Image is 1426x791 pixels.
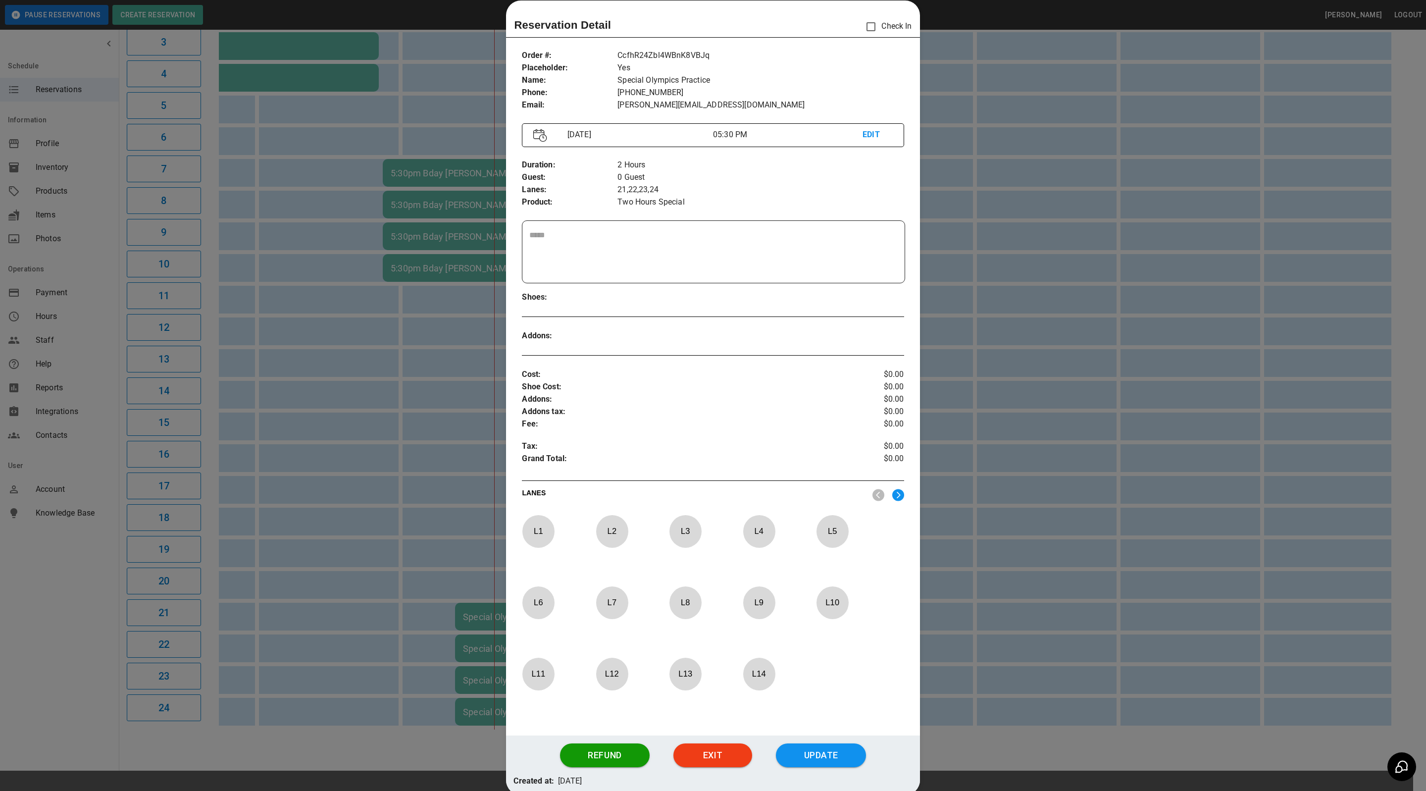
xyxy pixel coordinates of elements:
[816,591,849,614] p: L 10
[617,87,904,99] p: [PHONE_NUMBER]
[522,418,840,430] p: Fee :
[617,62,904,74] p: Yes
[743,520,775,543] p: L 4
[522,74,617,87] p: Name :
[669,520,702,543] p: L 3
[563,129,713,141] p: [DATE]
[522,662,555,686] p: L 11
[522,330,617,342] p: Addons :
[522,488,864,502] p: LANES
[840,393,904,406] p: $0.00
[522,159,617,171] p: Duration :
[743,591,775,614] p: L 9
[840,440,904,453] p: $0.00
[669,591,702,614] p: L 8
[617,171,904,184] p: 0 Guest
[872,489,884,501] img: nav_left.svg
[840,453,904,468] p: $0.00
[840,406,904,418] p: $0.00
[840,381,904,393] p: $0.00
[840,369,904,381] p: $0.00
[743,662,775,686] p: L 14
[596,520,628,543] p: L 2
[596,662,628,686] p: L 12
[617,99,904,111] p: [PERSON_NAME][EMAIL_ADDRESS][DOMAIN_NAME]
[558,775,582,788] p: [DATE]
[669,662,702,686] p: L 13
[513,775,554,788] p: Created at:
[560,743,650,767] button: Refund
[522,62,617,74] p: Placeholder :
[514,17,611,33] p: Reservation Detail
[522,453,840,468] p: Grand Total :
[522,440,840,453] p: Tax :
[522,393,840,406] p: Addons :
[617,74,904,87] p: Special Olympics Practice
[522,99,617,111] p: Email :
[776,743,866,767] button: Update
[522,87,617,99] p: Phone :
[617,184,904,196] p: 21,22,23,24
[533,129,547,142] img: Vector
[522,406,840,418] p: Addons tax :
[596,591,628,614] p: L 7
[522,591,555,614] p: L 6
[617,196,904,209] p: Two Hours Special
[617,50,904,62] p: CcfhR24Zbl4WBnK8VBJq
[861,16,912,37] p: Check In
[522,196,617,209] p: Product :
[522,520,555,543] p: L 1
[522,50,617,62] p: Order # :
[816,520,849,543] p: L 5
[522,369,840,381] p: Cost :
[617,159,904,171] p: 2 Hours
[522,184,617,196] p: Lanes :
[673,743,752,767] button: Exit
[840,418,904,430] p: $0.00
[522,381,840,393] p: Shoe Cost :
[892,489,904,501] img: right.svg
[522,171,617,184] p: Guest :
[863,129,892,141] p: EDIT
[713,129,863,141] p: 05:30 PM
[522,291,617,304] p: Shoes :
